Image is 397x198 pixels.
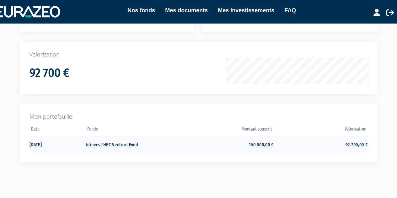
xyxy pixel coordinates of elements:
td: 92 700,00 € [274,136,367,153]
a: Mes investissements [218,6,274,15]
a: Mes documents [165,6,208,15]
th: Date [30,125,86,136]
a: FAQ [284,6,296,15]
td: [DATE] [30,136,86,153]
p: Valorisation [30,51,368,59]
a: Nos fonds [127,6,155,15]
td: Idinvest HEC Venture Fund [86,136,180,153]
th: Valorisation [274,125,367,136]
p: Mon portefeuille [30,113,368,121]
th: Montant souscrit [180,125,274,136]
h1: 92 700 € [30,67,69,80]
td: 150 000,00 € [180,136,274,153]
th: Fonds [86,125,180,136]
